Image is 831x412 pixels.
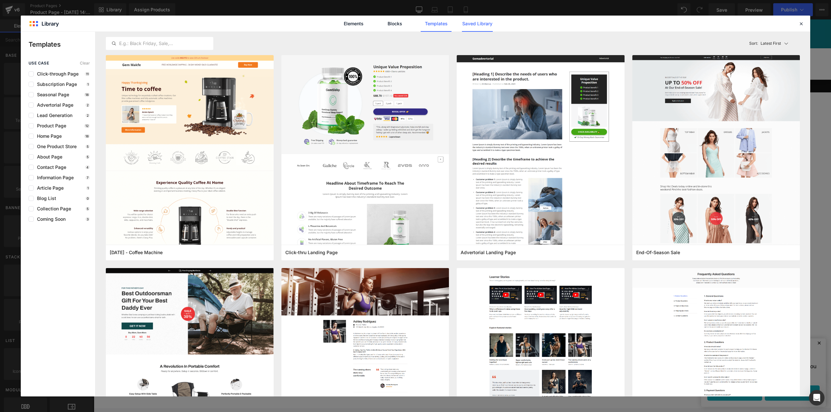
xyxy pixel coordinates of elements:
span: Home Page [34,134,62,139]
a: All Products [234,37,273,52]
p: 5 [85,207,90,211]
button: dismiss cookie message [721,322,729,326]
a: Explore Template [340,187,398,200]
a: Sale [273,37,293,52]
p: 12 [84,124,90,128]
span: Help Center [450,41,481,48]
a: Reviews [326,37,356,52]
button: allow cookies [671,366,726,381]
span: Contact us [411,41,441,48]
div: Open Intercom Messenger [809,390,825,406]
a: Blocks [379,16,410,32]
span: Coming Soon [34,217,66,222]
span: Article Page [34,185,64,191]
span: Thanksgiving - Coffee Machine [110,250,163,255]
p: 5 [85,155,90,159]
input: E.g.: Black Friday, Sale,... [106,40,213,47]
div: 🇬🇧 Trusted by +250,000 Customers [172,62,268,71]
span: Sale [278,41,289,48]
p: Latest First [761,41,781,46]
img: logo [663,325,676,338]
button: Latest FirstSort:Latest First [747,37,800,50]
span: Advertorial Page [34,102,73,108]
p: 3 [85,217,90,221]
span: This website uses cookies to ensure you get the best experience. [614,343,726,361]
p: 1 [86,186,90,190]
a: Norelie UK [169,35,227,54]
span: Clear [80,61,90,65]
p: 2 [85,103,90,107]
p: 0 [85,196,90,200]
a: Saved Library [462,16,493,32]
span: Seasonal Page [34,92,69,97]
p: 2 [85,113,90,117]
span: About Page [34,154,62,159]
a: Contact us [407,37,445,52]
span: End-Of-Season Sale [636,250,680,255]
p: 18 [84,134,90,138]
a: Learn more [682,351,715,361]
span: Sort: [749,41,758,46]
span: One Product Store [34,144,77,149]
span: Reviews [330,41,352,48]
p: or Drag & Drop elements from left sidebar [184,205,553,209]
a: About Us [293,37,326,52]
p: Templates [29,40,95,49]
span: About Us [297,41,321,48]
span: Advertorial Landing Page [461,250,516,255]
span: Subscription Page [34,82,77,87]
div: 🎉 SEPTEMBER SURPRISE SALE 🎉 [309,5,428,13]
p: 4 [85,165,90,169]
span: Product Page [34,123,66,128]
a: Templates [421,16,452,32]
span: Contact Page [34,165,66,170]
span: Track your order [360,41,403,48]
span: All Products [238,41,269,48]
a: Elements [338,16,369,32]
span: Lead Generation [34,113,72,118]
p: 7 [85,176,90,180]
span: use case [29,61,49,65]
div: SAVE BIG THIS MONTH [328,15,410,23]
p: 1 [86,82,90,86]
span: Click-through Page [34,71,79,77]
span: Blog List [34,196,56,201]
a: Track your order [356,37,407,52]
p: 18 [84,93,90,97]
span: Click-thru Landing Page [285,250,338,255]
a: Help Center [445,37,486,52]
p: 5 [85,145,90,148]
summary: Search [535,37,551,52]
button: deny cookies [614,366,668,381]
p: 11 [85,72,90,76]
span: Information Page [34,175,74,180]
img: Norelie UK [172,38,224,51]
span: Collection Page [34,206,71,211]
